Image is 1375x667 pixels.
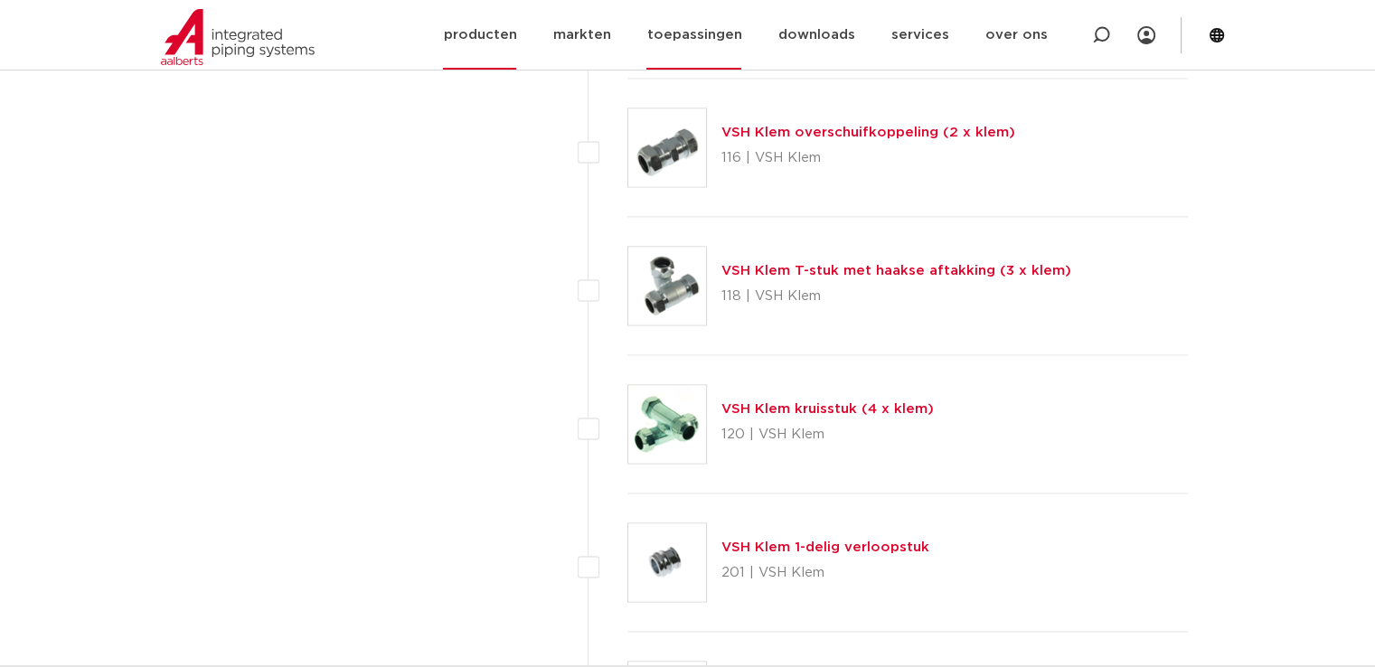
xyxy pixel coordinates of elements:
img: Thumbnail for VSH Klem kruisstuk (4 x klem) [628,385,706,463]
a: VSH Klem 1-delig verloopstuk [721,540,929,554]
p: 120 | VSH Klem [721,420,934,449]
p: 118 | VSH Klem [721,282,1071,311]
img: Thumbnail for VSH Klem overschuifkoppeling (2 x klem) [628,108,706,186]
img: Thumbnail for VSH Klem 1-delig verloopstuk [628,523,706,601]
p: 116 | VSH Klem [721,144,1015,173]
a: VSH Klem T-stuk met haakse aftakking (3 x klem) [721,264,1071,277]
img: Thumbnail for VSH Klem T-stuk met haakse aftakking (3 x klem) [628,247,706,324]
p: 201 | VSH Klem [721,559,929,587]
a: VSH Klem overschuifkoppeling (2 x klem) [721,126,1015,139]
a: VSH Klem kruisstuk (4 x klem) [721,402,934,416]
